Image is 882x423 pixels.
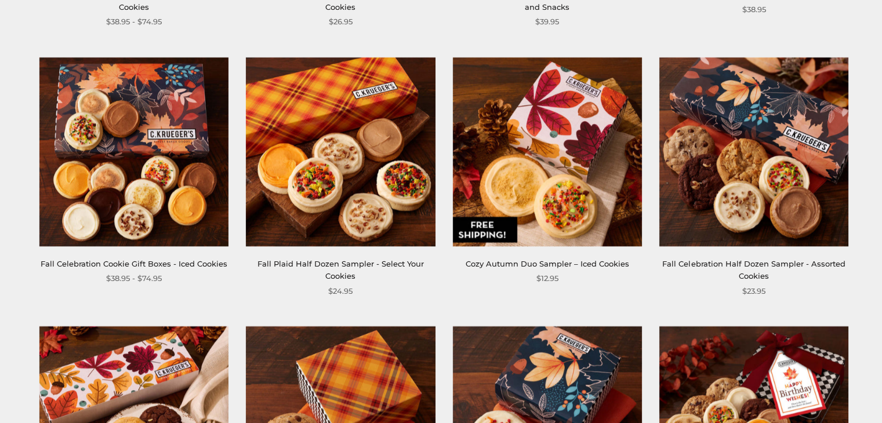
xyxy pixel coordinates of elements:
span: $38.95 - $74.95 [106,16,162,28]
span: $24.95 [328,285,353,297]
span: $12.95 [536,272,558,285]
a: Cozy Autumn Duo Sampler – Iced Cookies [453,57,642,246]
img: Cozy Autumn Duo Sampler – Iced Cookies [452,57,641,246]
span: $39.95 [535,16,559,28]
span: $38.95 [742,3,765,16]
img: Fall Celebration Cookie Gift Boxes - Iced Cookies [39,57,228,246]
img: Fall Plaid Half Dozen Sampler - Select Your Cookies [246,57,435,246]
a: Fall Celebration Half Dozen Sampler - Assorted Cookies [662,259,845,280]
iframe: Sign Up via Text for Offers [9,379,120,414]
span: $26.95 [329,16,353,28]
a: Cozy Autumn Duo Sampler – Iced Cookies [466,259,629,268]
span: $23.95 [742,285,765,297]
a: Fall Plaid Half Dozen Sampler - Select Your Cookies [257,259,424,280]
a: Fall Celebration Cookie Gift Boxes - Iced Cookies [41,259,227,268]
span: $38.95 - $74.95 [106,272,162,285]
img: Fall Celebration Half Dozen Sampler - Assorted Cookies [659,57,848,246]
